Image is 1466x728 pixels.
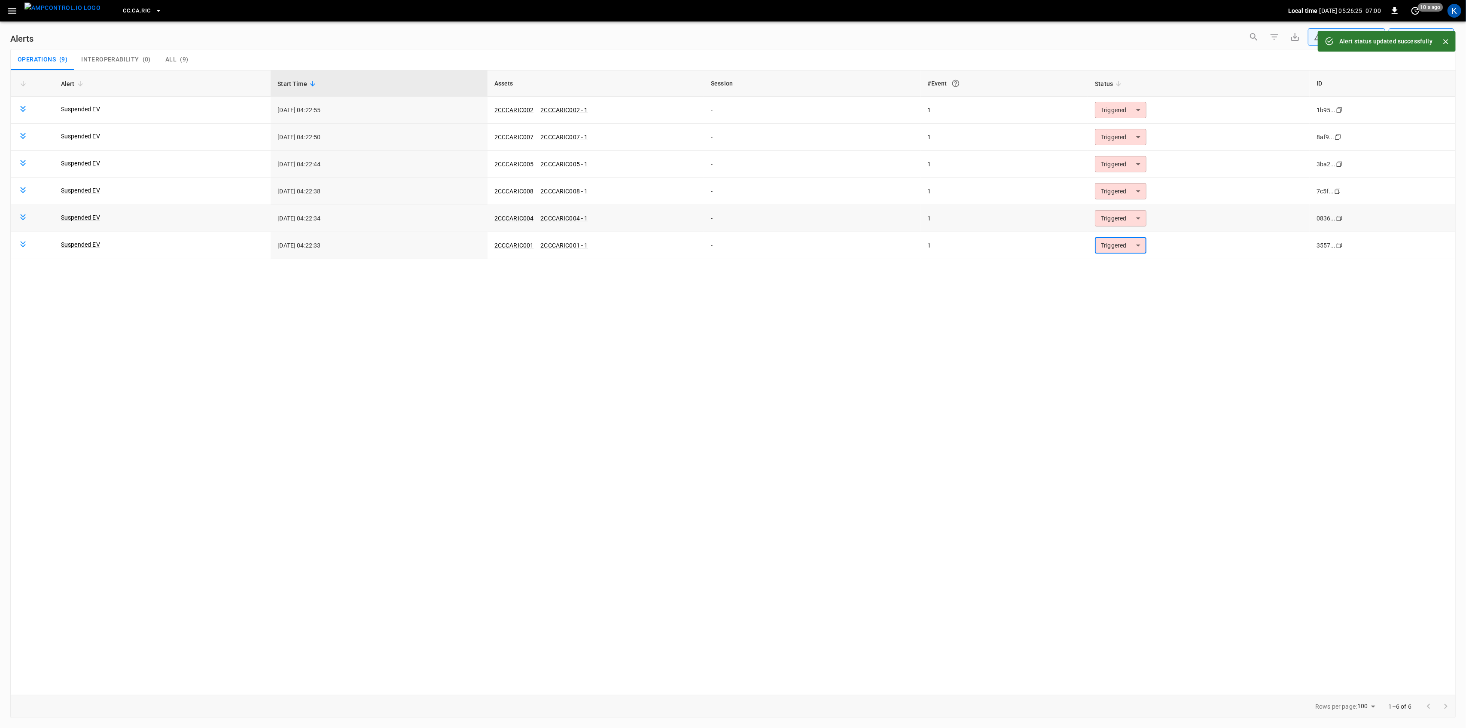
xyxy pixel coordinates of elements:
div: copy [1335,105,1344,115]
button: An event is a single occurrence of an issue. An alert groups related events for the same asset, m... [948,76,963,91]
div: copy [1335,159,1344,169]
div: Alert status updated successfully [1339,34,1432,49]
th: ID [1310,70,1455,97]
span: 10 s ago [1418,3,1443,12]
div: Triggered [1095,102,1146,118]
td: 1 [921,232,1088,259]
p: Rows per page: [1315,702,1357,711]
a: Suspended EV [61,159,100,168]
div: copy [1334,187,1342,196]
div: Triggered [1095,237,1146,254]
th: Session [704,70,920,97]
p: Local time [1288,6,1318,15]
div: 8af9... [1317,133,1335,141]
a: Suspended EV [61,240,100,249]
div: Triggered [1095,156,1146,172]
div: Triggered [1095,129,1146,145]
td: - [704,178,920,205]
button: Close [1439,35,1452,48]
span: All [165,56,177,64]
td: - [704,232,920,259]
div: Unresolved [1314,33,1372,42]
a: 2CCCARIC007 [494,134,534,141]
h6: Alerts [10,32,34,46]
div: copy [1335,214,1344,223]
a: 2CCCARIC002 - 1 [540,107,588,113]
th: Assets [488,70,704,97]
td: 1 [921,151,1088,178]
div: Triggered [1095,183,1146,199]
td: 1 [921,205,1088,232]
td: [DATE] 04:22:44 [271,151,487,178]
td: [DATE] 04:22:38 [271,178,487,205]
div: copy [1334,132,1343,142]
div: copy [1335,241,1344,250]
p: [DATE] 05:26:25 -07:00 [1320,6,1381,15]
span: Alert [61,79,86,89]
td: 1 [921,178,1088,205]
div: 3ba2... [1317,160,1336,168]
td: - [704,97,920,124]
img: ampcontrol.io logo [24,3,101,13]
td: [DATE] 04:22:55 [271,97,487,124]
a: 2CCCARIC001 - 1 [540,242,588,249]
div: #Event [928,76,1082,91]
a: Suspended EV [61,132,100,141]
div: 1b95... [1317,106,1336,114]
td: 1 [921,97,1088,124]
a: Suspended EV [61,213,100,222]
a: 2CCCARIC005 [494,161,534,168]
div: 3557... [1317,241,1336,250]
button: CC.CA.RIC [119,3,165,19]
span: Interoperability [81,56,139,64]
a: 2CCCARIC001 [494,242,534,249]
a: 2CCCARIC008 [494,188,534,195]
div: Last 24 hrs [1405,29,1454,45]
a: Suspended EV [61,186,100,195]
div: profile-icon [1448,4,1461,18]
td: [DATE] 04:22:34 [271,205,487,232]
a: 2CCCARIC004 [494,215,534,222]
a: 2CCCARIC002 [494,107,534,113]
div: 0836... [1317,214,1336,223]
span: Start Time [277,79,318,89]
span: Status [1095,79,1124,89]
div: 100 [1357,700,1378,713]
p: 1–6 of 6 [1389,702,1411,711]
a: 2CCCARIC004 - 1 [540,215,588,222]
a: 2CCCARIC005 - 1 [540,161,588,168]
button: set refresh interval [1408,4,1422,18]
td: - [704,205,920,232]
span: Operations [18,56,56,64]
a: 2CCCARIC007 - 1 [540,134,588,141]
td: - [704,124,920,151]
span: CC.CA.RIC [123,6,150,16]
div: Triggered [1095,210,1146,226]
a: Suspended EV [61,105,100,113]
span: ( 9 ) [59,56,67,64]
a: 2CCCARIC008 - 1 [540,188,588,195]
span: ( 9 ) [180,56,188,64]
td: [DATE] 04:22:33 [271,232,487,259]
span: ( 0 ) [143,56,151,64]
td: - [704,151,920,178]
div: 7c5f... [1317,187,1334,196]
td: 1 [921,124,1088,151]
td: [DATE] 04:22:50 [271,124,487,151]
